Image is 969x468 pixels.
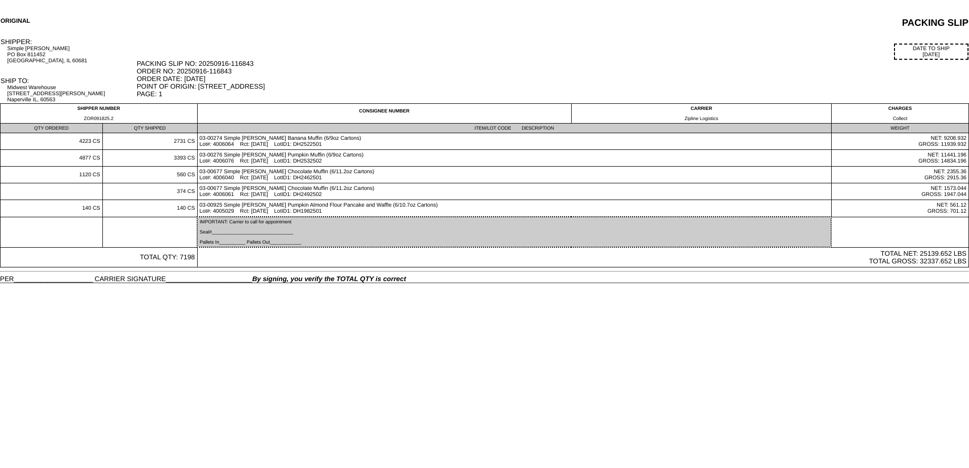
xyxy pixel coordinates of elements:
td: ITEM/LOT CODE DESCRIPTION [197,124,831,133]
div: Simple [PERSON_NAME] PO Box 811452 [GEOGRAPHIC_DATA], IL 60681 [7,46,135,64]
td: TOTAL QTY: 7198 [1,247,198,267]
td: QTY SHIPPED [102,124,197,133]
span: By signing, you verify the TOTAL QTY is correct [252,275,406,283]
td: NET: 2355.36 GROSS: 2915.36 [831,167,968,183]
td: 2731 CS [102,133,197,150]
td: 3393 CS [102,150,197,167]
td: NET: 9208.932 GROSS: 11939.932 [831,133,968,150]
td: SHIPPER NUMBER [1,104,198,124]
td: NET: 561.12 GROSS: 701.12 [831,200,968,217]
td: 03-00276 Simple [PERSON_NAME] Pumpkin Muffin (6/9oz Cartons) Lot#: 4006076 Rct: [DATE] LotID1: DH... [197,150,831,167]
div: DATE TO SHIP [DATE] [894,44,968,60]
td: QTY ORDERED [1,124,103,133]
td: 03-00677 Simple [PERSON_NAME] Chocolate Muffin (6/11.2oz Cartons) Lot#: 4006061 Rct: [DATE] LotID... [197,183,831,200]
div: Midwest Warehouse [STREET_ADDRESS][PERSON_NAME] Naperville IL, 60563 [7,85,135,103]
div: SHIP TO: [1,77,136,85]
div: PACKING SLIP [304,17,968,28]
td: 374 CS [102,183,197,200]
td: 4223 CS [1,133,103,150]
td: 140 CS [1,200,103,217]
td: 03-00274 Simple [PERSON_NAME] Banana Muffin (6/9oz Cartons) Lot#: 4006064 Rct: [DATE] LotID1: DH2... [197,133,831,150]
td: 560 CS [102,167,197,183]
td: WEIGHT [831,124,968,133]
td: CONSIGNEE NUMBER [197,104,571,124]
td: CHARGES [831,104,968,124]
td: 03-00677 Simple [PERSON_NAME] Chocolate Muffin (6/11.2oz Cartons) Lot#: 4006040 Rct: [DATE] LotID... [197,167,831,183]
td: 1120 CS [1,167,103,183]
div: PACKING SLIP NO: 20250916-116843 ORDER NO: 20250916-116843 ORDER DATE: [DATE] POINT OF ORIGIN: [S... [137,60,968,98]
div: ZOR091825.2 [3,116,195,121]
td: TOTAL NET: 25139.652 LBS TOTAL GROSS: 32337.652 LBS [197,247,968,267]
div: Zipline Logistics [574,116,829,121]
td: CARRIER [571,104,831,124]
td: NET: 11441.196 GROSS: 14834.196 [831,150,968,167]
td: NET: 1573.044 GROSS: 1947.044 [831,183,968,200]
div: SHIPPER: [1,38,136,46]
td: IMPORTANT: Carrier to call for appointment Seal#_______________________________ Pallets In_______... [197,217,831,247]
td: 03-00925 Simple [PERSON_NAME] Pumpkin Almond Flour Pancake and Waffle (6/10.7oz Cartons) Lot#: 40... [197,200,831,217]
div: Collect [834,116,966,121]
td: 140 CS [102,200,197,217]
td: 4877 CS [1,150,103,167]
